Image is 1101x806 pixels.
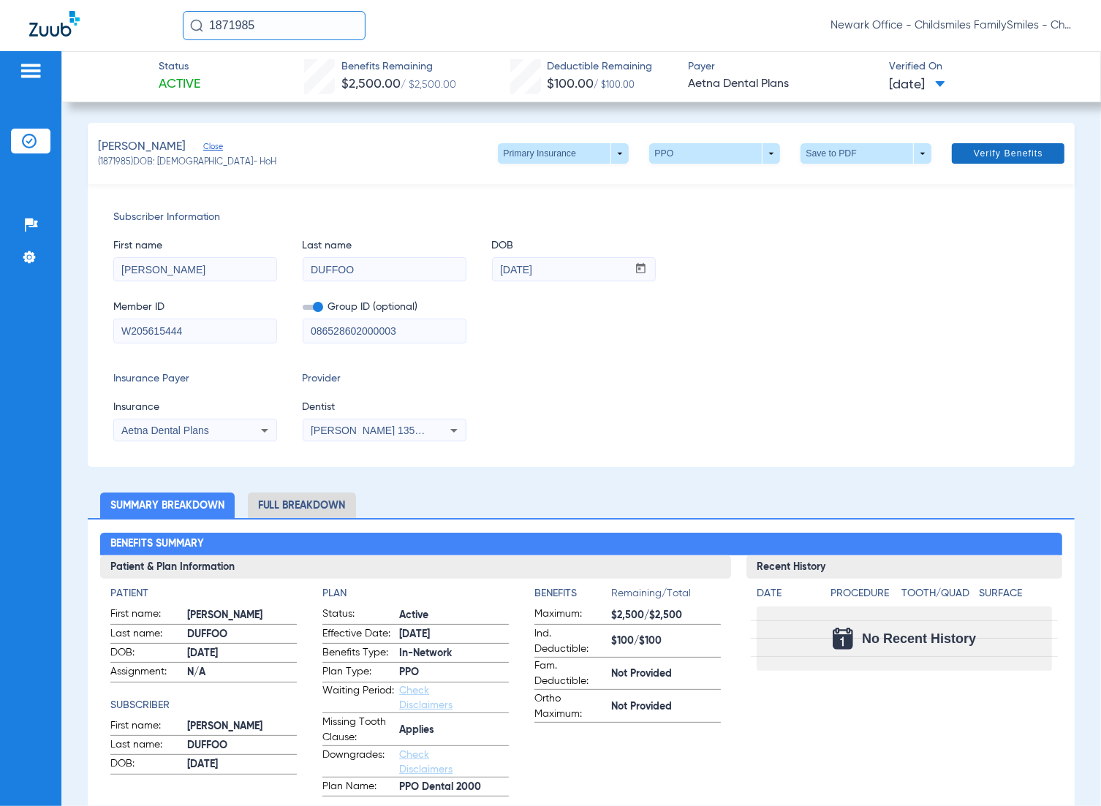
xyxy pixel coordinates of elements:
span: Ind. Deductible: [534,626,606,657]
span: [DATE] [187,646,297,661]
span: Verified On [889,59,1077,75]
span: Plan Name: [322,779,394,797]
span: Remaining/Total [611,586,721,607]
button: Save to PDF [801,143,931,164]
span: [PERSON_NAME] [187,608,297,623]
span: Waiting Period: [322,683,394,712]
span: Active [159,75,200,94]
img: Search Icon [190,19,203,32]
a: Check Disclaimers [399,685,453,710]
input: Search for patients [183,11,366,40]
span: [PERSON_NAME] [187,719,297,734]
span: Dentist [303,400,466,415]
app-breakdown-title: Benefits [534,586,611,607]
span: $2,500.00 [341,77,401,91]
span: Status: [322,607,394,624]
h4: Procedure [831,586,896,601]
span: Provider [303,371,466,387]
span: Close [203,142,216,156]
span: Fam. Deductible: [534,658,606,689]
h3: Recent History [746,555,1062,579]
span: Missing Tooth Clause: [322,715,394,745]
button: PPO [649,143,780,164]
app-breakdown-title: Procedure [831,586,896,607]
span: Last name: [110,737,182,755]
span: Member ID [113,300,277,315]
span: $2,500/$2,500 [611,608,721,623]
span: Status [159,59,200,75]
span: Last name [303,238,466,254]
span: Insurance [113,400,277,415]
span: Applies [399,723,509,738]
span: Deductible Remaining [547,59,652,75]
button: Primary Insurance [498,143,629,164]
span: PPO Dental 2000 [399,780,509,795]
span: DOB [492,238,656,254]
span: Maximum: [534,607,606,624]
span: DOB: [110,756,182,774]
h4: Plan [322,586,509,601]
h4: Date [757,586,818,601]
span: $100.00 [547,77,594,91]
h4: Patient [110,586,297,601]
span: Downgrades: [322,748,394,777]
span: Ortho Maximum: [534,691,606,722]
h2: Benefits Summary [100,533,1062,556]
span: [PERSON_NAME] 1356865745 [311,425,455,436]
li: Summary Breakdown [100,493,235,518]
h4: Benefits [534,586,611,601]
span: In-Network [399,646,509,661]
span: DUFFOO [187,627,297,642]
span: Payer [688,59,876,75]
span: First name: [110,718,182,736]
span: Benefits Type: [322,645,394,663]
li: Full Breakdown [248,493,356,518]
span: / $100.00 [594,81,635,90]
span: Aetna Dental Plans [688,75,876,94]
span: / $2,500.00 [401,80,456,90]
span: Plan Type: [322,664,394,682]
span: [DATE] [889,76,945,94]
h4: Surface [979,586,1052,601]
span: Assignment: [110,664,182,682]
img: Calendar [833,628,853,650]
span: DUFFOO [187,738,297,753]
h3: Patient & Plan Information [100,555,731,579]
app-breakdown-title: Tooth/Quad [901,586,975,607]
span: (1871985) DOB: [DEMOGRAPHIC_DATA] - HoH [98,156,277,170]
a: Check Disclaimers [399,750,453,775]
span: $100/$100 [611,634,721,649]
span: DOB: [110,645,182,663]
span: Subscriber Information [113,210,1050,225]
iframe: Chat Widget [1028,736,1101,806]
h4: Tooth/Quad [901,586,975,601]
span: Not Provided [611,699,721,715]
img: hamburger-icon [19,62,42,80]
h4: Subscriber [110,698,297,713]
span: Newark Office - Childsmiles FamilySmiles - ChildSmiles [GEOGRAPHIC_DATA] - [GEOGRAPHIC_DATA] Gene... [831,18,1072,33]
span: Not Provided [611,666,721,682]
span: Group ID (optional) [303,300,466,315]
span: Insurance Payer [113,371,277,387]
button: Open calendar [627,258,655,281]
span: No Recent History [862,631,976,646]
span: Verify Benefits [974,148,1043,159]
span: PPO [399,665,509,680]
span: [DATE] [187,757,297,772]
img: Zuub Logo [29,11,80,37]
span: Last name: [110,626,182,644]
button: Verify Benefits [952,143,1064,164]
span: N/A [187,665,297,680]
span: First name: [110,607,182,624]
app-breakdown-title: Surface [979,586,1052,607]
span: [PERSON_NAME] [98,138,186,156]
span: Active [399,608,509,623]
span: First name [113,238,277,254]
span: Aetna Dental Plans [121,425,209,436]
span: Benefits Remaining [341,59,456,75]
app-breakdown-title: Date [757,586,818,607]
